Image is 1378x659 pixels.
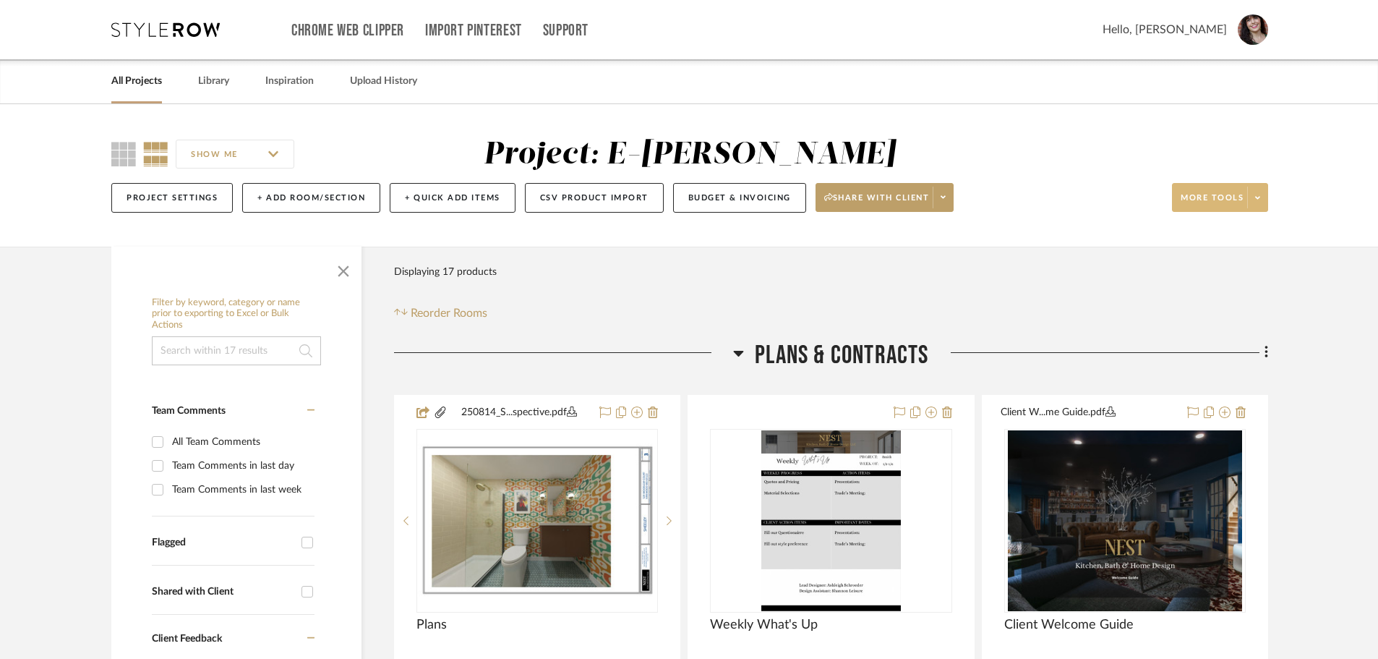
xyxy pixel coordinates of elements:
[418,443,656,598] img: Plans
[425,25,522,37] a: Import Pinterest
[394,258,497,286] div: Displaying 17 products
[755,340,928,371] span: Plans & Contracts
[198,72,229,91] a: Library
[824,192,930,214] span: Share with client
[1008,430,1242,611] img: Client Welcome Guide
[291,25,404,37] a: Chrome Web Clipper
[543,25,589,37] a: Support
[152,297,321,331] h6: Filter by keyword, category or name prior to exporting to Excel or Bulk Actions
[265,72,314,91] a: Inspiration
[484,140,896,170] div: Project: E-[PERSON_NAME]
[152,634,222,644] span: Client Feedback
[152,537,294,549] div: Flagged
[1238,14,1268,45] img: avatar
[1172,183,1268,212] button: More tools
[761,430,901,611] img: Weekly What's Up
[394,305,487,322] button: Reorder Rooms
[152,336,321,365] input: Search within 17 results
[172,478,311,501] div: Team Comments in last week
[1103,21,1227,38] span: Hello, [PERSON_NAME]
[350,72,417,91] a: Upload History
[525,183,664,213] button: CSV Product Import
[1001,404,1178,422] button: Client W...me Guide.pdf
[1181,192,1244,214] span: More tools
[673,183,806,213] button: Budget & Invoicing
[416,617,447,633] span: Plans
[111,72,162,91] a: All Projects
[390,183,515,213] button: + Quick Add Items
[111,183,233,213] button: Project Settings
[172,454,311,477] div: Team Comments in last day
[411,305,487,322] span: Reorder Rooms
[152,406,226,416] span: Team Comments
[448,404,591,422] button: 250814_S...spective.pdf
[1004,617,1134,633] span: Client Welcome Guide
[816,183,954,212] button: Share with client
[152,586,294,598] div: Shared with Client
[710,617,818,633] span: Weekly What's Up
[242,183,380,213] button: + Add Room/Section
[172,430,311,454] div: All Team Comments
[329,254,358,283] button: Close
